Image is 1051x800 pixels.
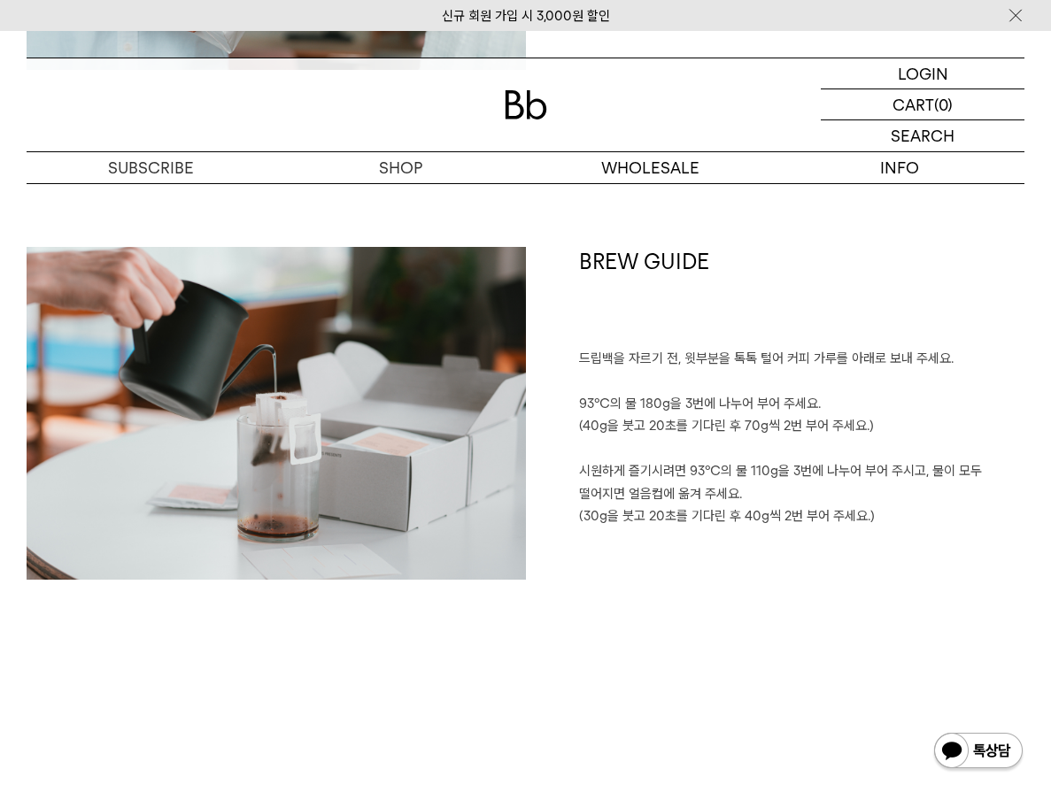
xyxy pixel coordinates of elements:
img: 로고 [505,90,547,119]
p: 드립백을 자르기 전, 윗부분을 톡톡 털어 커피 가루를 아래로 보내 주세요. [579,348,1025,371]
p: LOGIN [898,58,948,88]
p: INFO [775,152,1024,183]
p: CART [893,89,934,119]
p: (40g을 붓고 20초를 기다린 후 70g씩 2번 부어 주세요.) [579,415,1025,438]
a: 신규 회원 가입 시 3,000원 할인 [442,8,610,24]
p: 93℃의 물 180g을 3번에 나누어 부어 주세요. [579,393,1025,416]
p: WHOLESALE [526,152,776,183]
p: SEARCH [891,120,954,151]
p: (0) [934,89,953,119]
h1: BREW GUIDE [579,247,1025,348]
a: SHOP [276,152,526,183]
a: SUBSCRIBE [27,152,276,183]
img: d331f096f4b185fa05f0d29a2ee76468_211809.jpg [27,247,526,580]
p: 시원하게 즐기시려면 93℃의 물 110g을 3번에 나누어 부어 주시고, 물이 모두 떨어지면 얼음컵에 옮겨 주세요. [579,460,1025,505]
a: LOGIN [821,58,1024,89]
p: (30g을 붓고 20초를 기다린 후 40g씩 2번 부어 주세요.) [579,505,1025,528]
a: CART (0) [821,89,1024,120]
